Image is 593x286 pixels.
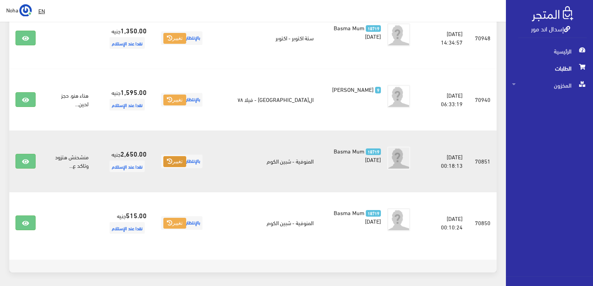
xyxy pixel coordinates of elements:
td: جنيه [95,7,153,69]
img: avatar.png [387,23,410,47]
td: 70940 [469,69,497,131]
strong: 1,595.00 [120,87,147,97]
td: [DATE] 14:34:57 [423,7,469,69]
a: إسدال اند مور [531,23,570,34]
strong: 515.00 [126,210,147,220]
span: 18719 [366,25,381,32]
span: بالإنتظار [161,155,202,168]
td: [DATE] 00:18:13 [423,131,469,192]
span: نقدا عند الإستلام [110,37,145,49]
td: [DATE] 06:33:19 [423,69,469,131]
span: نقدا عند الإستلام [110,99,145,110]
td: 70851 [469,131,497,192]
td: [DATE] 00:10:24 [423,192,469,254]
iframe: Drift Widget Chat Controller [9,233,39,262]
span: المخزون [512,77,587,94]
td: ستة اكتوبر - اكتوبر [211,7,320,69]
button: تغيير [163,33,186,44]
a: 18719 Basma Mum [DATE] [332,208,381,225]
img: avatar.png [387,208,410,231]
a: الطلبات [506,60,593,77]
span: 9 [375,87,381,93]
span: نقدا عند الإستلام [110,222,145,234]
img: ... [19,4,32,17]
td: جنيه [95,69,153,131]
td: هناء هنو. حجز لحين... [42,69,94,131]
img: . [532,6,573,21]
span: Basma Mum [DATE] [334,145,381,165]
td: جنيه [95,192,153,254]
span: بالإنتظار [161,216,202,230]
span: الرئيسية [512,43,587,60]
span: بالإنتظار [161,93,202,107]
td: منشحنش هتزود وتاكد ع... [42,131,94,192]
span: [PERSON_NAME] [332,84,374,95]
a: 9 [PERSON_NAME] [332,85,381,93]
td: جنيه [95,131,153,192]
span: نقدا عند الإستلام [110,160,145,172]
button: تغيير [163,95,186,105]
span: 18719 [366,148,381,155]
button: تغيير [163,156,186,167]
td: المنوفية - شبين الكوم [211,192,320,254]
span: الطلبات [512,60,587,77]
a: 18719 Basma Mum [DATE] [332,146,381,164]
a: EN [35,4,48,18]
td: ال[GEOGRAPHIC_DATA] - فيلا ٧٨ [211,69,320,131]
img: avatar.png [387,146,410,170]
u: EN [38,6,45,16]
strong: 2,650.00 [120,148,147,159]
a: 18719 Basma Mum [DATE] [332,23,381,40]
span: Noha [6,5,18,15]
span: بالإنتظار [161,31,202,45]
td: 70948 [469,7,497,69]
strong: 1,350.00 [120,25,147,35]
a: ... Noha [6,4,32,16]
span: Basma Mum [DATE] [334,207,381,226]
span: Basma Mum [DATE] [334,22,381,41]
span: 18719 [366,210,381,217]
img: avatar.png [387,85,410,108]
td: 70850 [469,192,497,254]
a: الرئيسية [506,43,593,60]
td: المنوفية - شبين الكوم [211,131,320,192]
button: تغيير [163,218,186,229]
a: المخزون [506,77,593,94]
